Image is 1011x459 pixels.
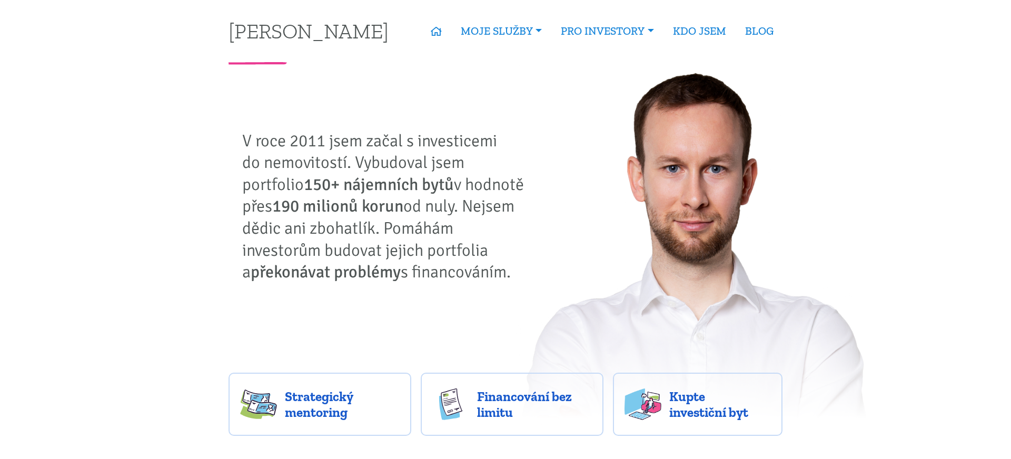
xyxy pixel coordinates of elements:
span: Financování bez limitu [477,388,592,420]
strong: 150+ nájemních bytů [304,174,454,195]
img: strategy [240,388,277,420]
strong: 190 milionů korun [272,196,403,216]
img: finance [432,388,469,420]
strong: překonávat problémy [251,262,401,282]
a: Financování bez limitu [421,373,603,436]
img: flats [625,388,661,420]
a: PRO INVESTORY [551,19,663,43]
span: Kupte investiční byt [669,388,771,420]
p: V roce 2011 jsem začal s investicemi do nemovitostí. Vybudoval jsem portfolio v hodnotě přes od n... [242,130,532,283]
a: [PERSON_NAME] [229,21,389,41]
a: KDO JSEM [663,19,736,43]
a: Kupte investiční byt [613,373,783,436]
a: Strategický mentoring [229,373,411,436]
span: Strategický mentoring [285,388,400,420]
a: MOJE SLUŽBY [451,19,551,43]
a: BLOG [736,19,783,43]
